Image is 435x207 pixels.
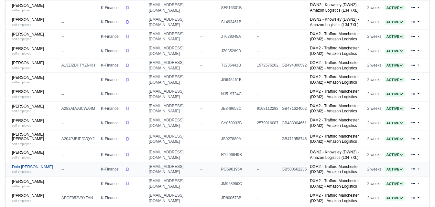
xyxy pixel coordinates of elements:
[147,73,199,87] td: [EMAIL_ADDRESS][DOMAIN_NAME]
[200,181,203,186] span: --
[147,148,199,162] td: [EMAIL_ADDRESS][DOMAIN_NAME]
[12,75,58,85] a: [PERSON_NAME] self-employed
[366,177,383,191] td: 2 weeks
[310,46,359,56] a: DXM2 - Trafford Manchester (DXM2) - Amazon Logistics
[366,116,383,130] td: 2 weeks
[366,44,383,58] td: 2 weeks
[385,5,405,10] a: Active
[220,148,256,162] td: RY296849B
[255,191,280,205] td: --
[147,44,199,58] td: [EMAIL_ADDRESS][DOMAIN_NAME]
[12,23,31,26] small: self-employed
[366,130,383,148] td: 2 weeks
[280,130,308,148] td: GB471958746
[366,73,383,87] td: 2 weeks
[385,152,405,157] span: Active
[99,87,124,102] td: K-Finance
[12,37,31,41] small: self-employed
[12,8,31,12] small: self-employed
[147,177,199,191] td: [EMAIL_ADDRESS][DOMAIN_NAME]
[310,17,359,27] a: DWN2 - Knowsley (DWN2) - Amazon Logistics (L34 7XL)
[280,116,308,130] td: GB483904661
[200,137,203,141] span: --
[310,134,359,144] a: DXM2 - Trafford Manchester (DXM2) - Amazon Logistics
[99,148,124,162] td: K-Finance
[385,196,405,200] a: Active
[385,78,405,82] a: Active
[12,61,58,70] a: [PERSON_NAME] self-employed
[255,116,280,130] td: 2579016087
[200,5,203,10] span: --
[12,32,58,41] a: [PERSON_NAME] self-employed
[385,49,405,53] a: Active
[12,80,31,84] small: self-employed
[200,20,203,24] span: --
[220,162,256,177] td: PG696196A
[200,34,203,39] span: --
[60,58,99,73] td: A13ZI2DHTYZNKH
[99,58,124,73] td: K-Finance
[60,1,99,15] td: --
[12,47,58,56] a: [PERSON_NAME] self-employed
[147,1,199,15] td: [EMAIL_ADDRESS][DOMAIN_NAME]
[99,44,124,58] td: K-Finance
[12,66,31,70] small: self-employed
[147,87,199,102] td: [EMAIL_ADDRESS][DOMAIN_NAME]
[385,121,405,125] a: Active
[385,34,405,39] a: Active
[220,15,256,30] td: SL493461B
[12,89,58,99] a: [PERSON_NAME] self-employed
[220,44,256,58] td: JZ085269B
[12,132,58,146] a: [PERSON_NAME] [PERSON_NAME] self-employed
[12,3,58,13] a: [PERSON_NAME] self-employed
[99,162,124,177] td: K-Finance
[12,193,58,203] a: [PERSON_NAME] self-employed
[385,181,405,186] span: Active
[385,152,405,157] a: Active
[200,196,203,200] span: --
[255,162,280,177] td: --
[200,121,203,125] span: --
[310,75,359,85] a: DXM2 - Trafford Manchester (DXM2) - Amazon Logistics
[99,191,124,205] td: K-Finance
[220,29,256,44] td: JT038348A
[220,116,256,130] td: SY859033B
[310,118,359,128] a: DXM2 - Trafford Manchester (DXM2) - Amazon Logistics
[60,191,99,205] td: AFGF052V9YFAN
[12,17,58,27] a: [PERSON_NAME] self-employed
[99,130,124,148] td: K-Finance
[220,191,256,205] td: JR800673B
[200,49,203,53] span: --
[200,78,203,82] span: --
[220,87,256,102] td: NJ519734C
[366,101,383,116] td: 2 weeks
[255,130,280,148] td: --
[385,63,405,67] a: Active
[147,130,199,148] td: [EMAIL_ADDRESS][DOMAIN_NAME]
[366,162,383,177] td: 2 weeks
[366,148,383,162] td: 2 weeks
[385,92,405,97] span: Active
[12,95,31,98] small: self-employed
[200,106,203,111] span: --
[12,165,58,174] a: Dain [PERSON_NAME] self-employed
[12,150,58,160] a: [PERSON_NAME] self-employed
[99,1,124,15] td: K-Finance
[255,44,280,58] td: --
[280,162,308,177] td: GB500662235
[385,181,405,186] a: Active
[220,73,256,87] td: JG645461B
[385,167,405,172] span: Active
[60,15,99,30] td: --
[280,58,308,73] td: GB494300592
[200,152,203,157] span: --
[12,104,58,113] a: [PERSON_NAME] self-employed
[310,104,359,114] a: DXM2 - Trafford Manchester (DXM2) - Amazon Logistics
[310,89,359,99] a: DXM2 - Trafford Manchester (DXM2) - Amazon Logistics
[12,124,31,127] small: self-employed
[366,29,383,44] td: 2 weeks
[99,177,124,191] td: K-Finance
